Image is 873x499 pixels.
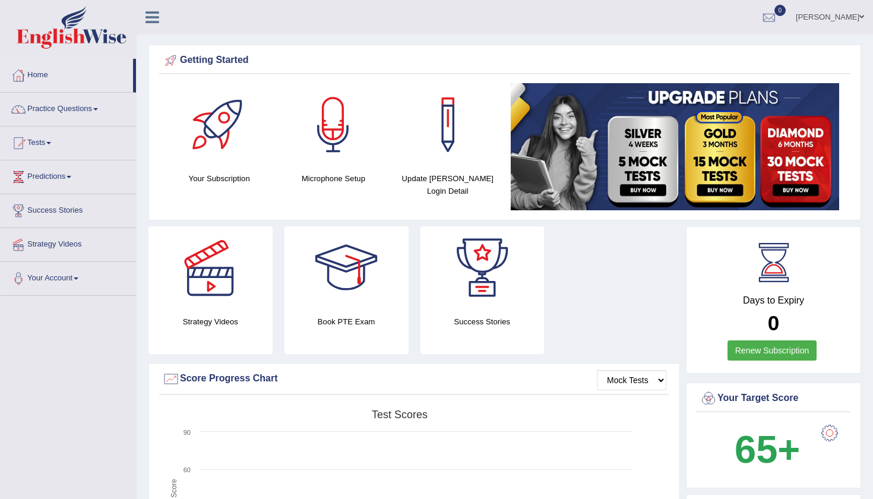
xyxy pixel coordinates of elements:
h4: Success Stories [420,315,545,328]
tspan: Score [170,479,178,498]
a: Your Account [1,262,136,292]
span: 0 [774,5,786,16]
img: small5.jpg [511,83,839,210]
h4: Book PTE Exam [284,315,409,328]
text: 90 [184,429,191,436]
a: Strategy Videos [1,228,136,258]
a: Tests [1,127,136,156]
a: Success Stories [1,194,136,224]
a: Home [1,59,133,89]
h4: Microphone Setup [282,172,384,185]
a: Predictions [1,160,136,190]
h4: Days to Expiry [700,295,847,306]
div: Your Target Score [700,390,847,408]
a: Renew Subscription [727,340,817,361]
div: Score Progress Chart [162,370,666,388]
tspan: Test scores [372,409,428,421]
h4: Your Subscription [168,172,270,185]
a: Practice Questions [1,93,136,122]
b: 0 [768,311,779,334]
text: 60 [184,466,191,473]
h4: Update [PERSON_NAME] Login Detail [397,172,499,197]
b: 65+ [735,428,800,471]
h4: Strategy Videos [148,315,273,328]
div: Getting Started [162,52,847,70]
